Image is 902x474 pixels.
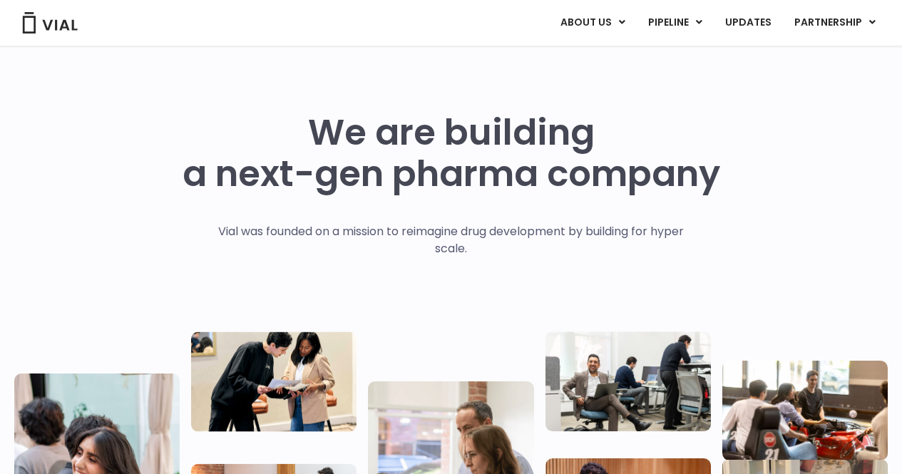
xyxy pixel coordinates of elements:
img: Three people working in an office [545,331,711,431]
a: PIPELINEMenu Toggle [637,11,713,35]
h1: We are building a next-gen pharma company [183,112,720,195]
a: ABOUT USMenu Toggle [549,11,636,35]
p: Vial was founded on a mission to reimagine drug development by building for hyper scale. [203,223,699,257]
img: Group of people playing whirlyball [722,361,888,460]
img: Two people looking at a paper talking. [191,331,357,431]
img: Vial Logo [21,12,78,34]
a: PARTNERSHIPMenu Toggle [783,11,887,35]
a: UPDATES [714,11,782,35]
